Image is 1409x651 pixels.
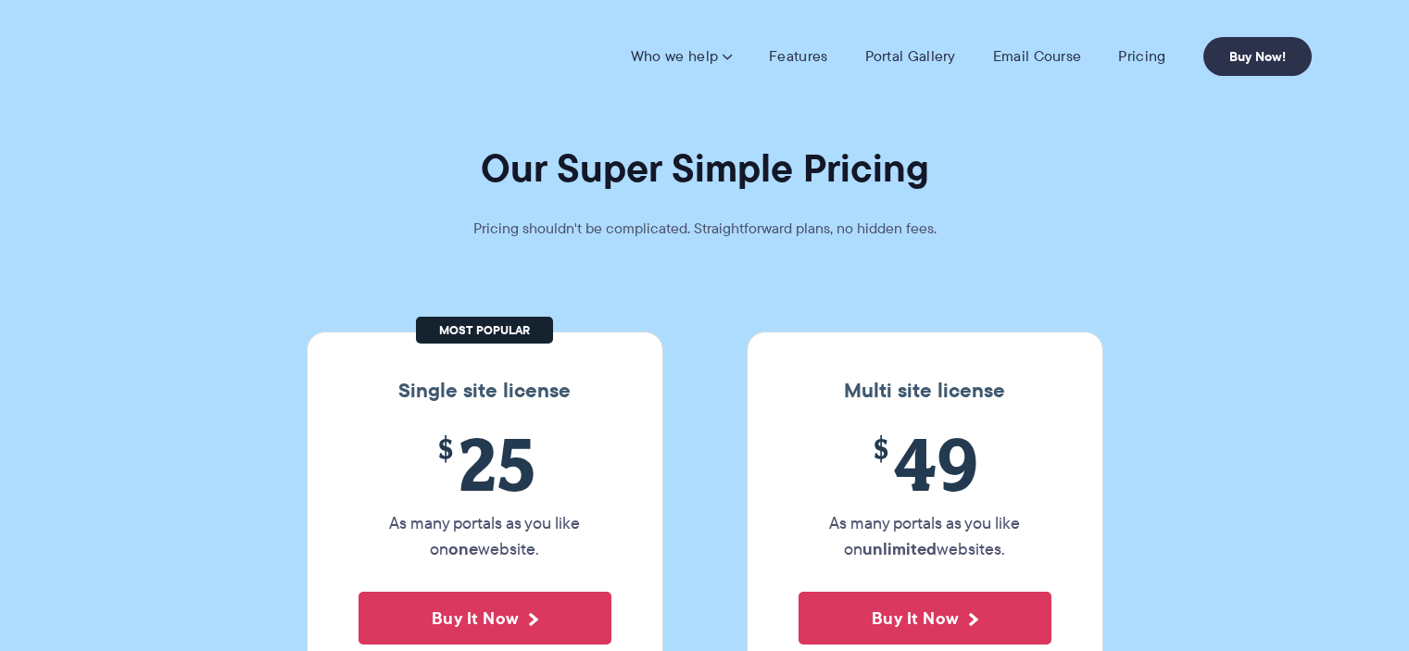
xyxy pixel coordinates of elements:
[862,536,937,561] strong: unlimited
[427,216,983,242] p: Pricing shouldn't be complicated. Straightforward plans, no hidden fees.
[993,47,1082,66] a: Email Course
[359,592,611,645] button: Buy It Now
[799,592,1051,645] button: Buy It Now
[448,536,478,561] strong: one
[326,379,644,403] h3: Single site license
[865,47,956,66] a: Portal Gallery
[769,47,827,66] a: Features
[1118,47,1165,66] a: Pricing
[359,510,611,562] p: As many portals as you like on website.
[799,421,1051,506] span: 49
[799,510,1051,562] p: As many portals as you like on websites.
[631,47,732,66] a: Who we help
[1203,37,1312,76] a: Buy Now!
[359,421,611,506] span: 25
[766,379,1084,403] h3: Multi site license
